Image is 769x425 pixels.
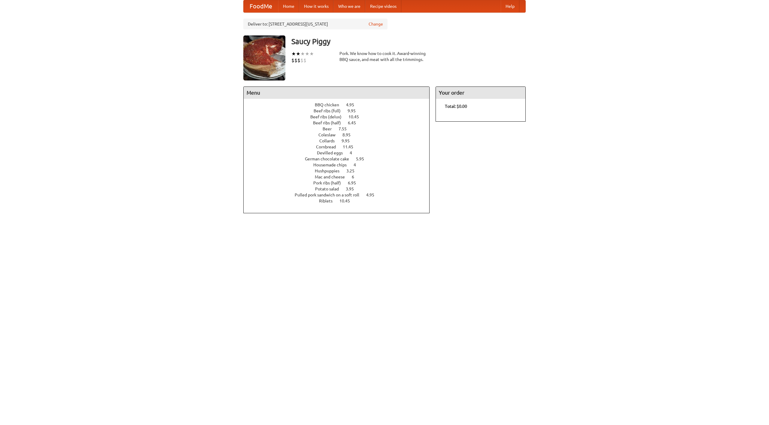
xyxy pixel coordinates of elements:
li: ★ [300,50,305,57]
a: Change [369,21,383,27]
span: 11.45 [343,144,359,149]
a: Beef ribs (full) 9.95 [314,108,367,113]
span: 9.95 [348,108,362,113]
span: 4.95 [366,193,380,197]
span: 8.95 [342,132,357,137]
li: $ [297,57,300,64]
a: Home [278,0,299,12]
li: ★ [296,50,300,57]
span: Collards [319,138,341,143]
span: 4.95 [346,102,360,107]
a: Collards 9.95 [319,138,361,143]
a: Pork ribs (half) 6.95 [313,181,367,185]
span: Beer [323,126,338,131]
a: Hushpuppies 3.25 [315,168,366,173]
span: 7.55 [339,126,353,131]
span: 9.95 [342,138,356,143]
span: 4 [354,162,362,167]
span: 5.95 [356,156,370,161]
span: Beef ribs (delux) [310,114,348,119]
span: 6 [352,175,360,179]
li: ★ [291,50,296,57]
span: Housemade chips [313,162,353,167]
li: $ [294,57,297,64]
a: FoodMe [244,0,278,12]
span: 10.45 [348,114,365,119]
a: Beer 7.55 [323,126,358,131]
div: Deliver to: [STREET_ADDRESS][US_STATE] [243,19,388,29]
span: Beef ribs (half) [313,120,347,125]
span: BBQ chicken [315,102,345,107]
span: Riblets [319,199,339,203]
img: angular.jpg [243,35,285,80]
span: Cornbread [316,144,342,149]
span: 6.45 [348,120,362,125]
b: Total: $0.00 [445,104,467,109]
span: 3.95 [346,187,360,191]
span: Pulled pork sandwich on a soft roll [295,193,365,197]
div: Pork. We know how to cook it. Award-winning BBQ sauce, and meat with all the trimmings. [339,50,430,62]
a: German chocolate cake 5.95 [305,156,375,161]
a: Coleslaw 8.95 [318,132,362,137]
a: Help [501,0,519,12]
span: 4 [350,150,358,155]
span: 10.45 [339,199,356,203]
span: Hushpuppies [315,168,345,173]
a: Who we are [333,0,365,12]
span: Beef ribs (full) [314,108,347,113]
a: Beef ribs (half) 6.45 [313,120,367,125]
a: Cornbread 11.45 [316,144,364,149]
span: 3.25 [346,168,360,173]
h4: Your order [436,87,525,99]
a: Devilled eggs 4 [317,150,363,155]
a: Recipe videos [365,0,401,12]
span: Devilled eggs [317,150,349,155]
a: BBQ chicken 4.95 [315,102,365,107]
li: $ [303,57,306,64]
span: Coleslaw [318,132,342,137]
a: Pulled pork sandwich on a soft roll 4.95 [295,193,385,197]
span: Mac and cheese [315,175,351,179]
a: Housemade chips 4 [313,162,367,167]
h3: Saucy Piggy [291,35,526,47]
li: ★ [309,50,314,57]
li: ★ [305,50,309,57]
a: Mac and cheese 6 [315,175,365,179]
li: $ [291,57,294,64]
span: 6.95 [348,181,362,185]
span: Potato salad [315,187,345,191]
a: Potato salad 3.95 [315,187,365,191]
span: German chocolate cake [305,156,355,161]
a: Beef ribs (delux) 10.45 [310,114,370,119]
span: Pork ribs (half) [313,181,347,185]
h4: Menu [244,87,429,99]
a: How it works [299,0,333,12]
li: $ [300,57,303,64]
a: Riblets 10.45 [319,199,361,203]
